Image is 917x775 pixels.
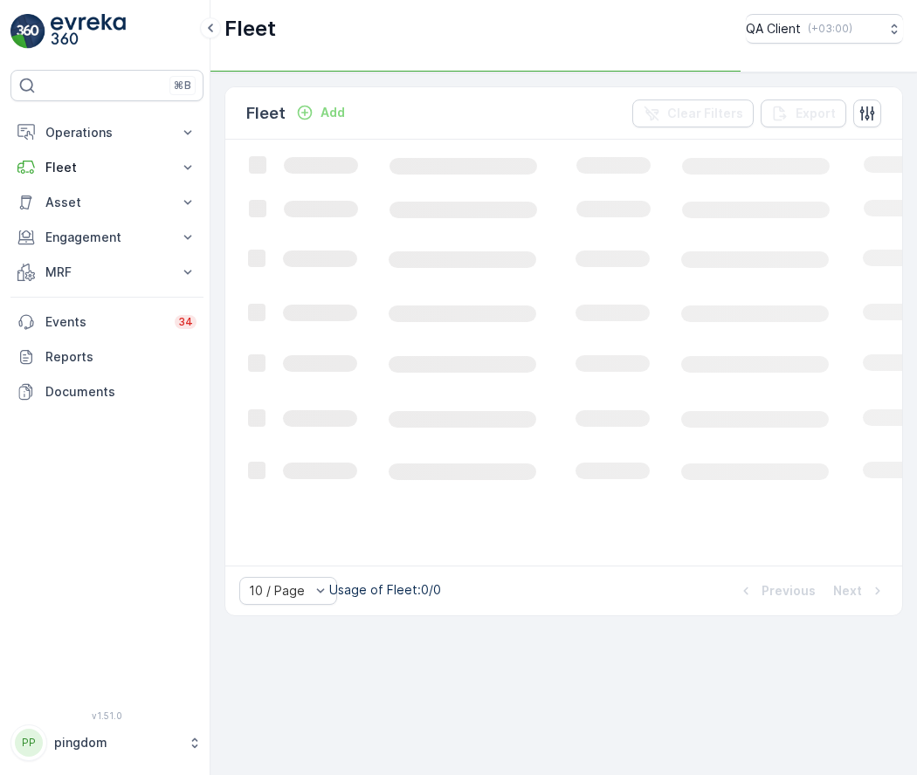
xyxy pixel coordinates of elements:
[761,99,846,127] button: Export
[15,729,43,757] div: PP
[10,185,203,220] button: Asset
[735,580,817,601] button: Previous
[10,305,203,339] a: Events34
[45,159,169,176] p: Fleet
[45,229,169,246] p: Engagement
[833,582,862,600] p: Next
[45,124,169,141] p: Operations
[10,150,203,185] button: Fleet
[54,734,179,751] p: pingdom
[808,22,852,36] p: ( +03:00 )
[174,79,191,93] p: ⌘B
[45,383,196,401] p: Documents
[10,339,203,374] a: Reports
[329,581,441,599] p: Usage of Fleet : 0/0
[746,14,903,44] button: QA Client(+03:00)
[224,15,276,43] p: Fleet
[667,105,743,122] p: Clear Filters
[45,194,169,211] p: Asset
[321,104,345,121] p: Add
[632,99,754,127] button: Clear Filters
[10,14,45,49] img: logo
[289,102,352,123] button: Add
[796,105,836,122] p: Export
[246,101,286,126] p: Fleet
[10,255,203,290] button: MRF
[762,582,816,600] p: Previous
[45,313,164,331] p: Events
[10,220,203,255] button: Engagement
[45,348,196,366] p: Reports
[51,14,126,49] img: logo_light-DOdMpM7g.png
[10,710,203,721] span: v 1.51.0
[10,724,203,761] button: PPpingdom
[831,580,888,601] button: Next
[10,374,203,409] a: Documents
[10,115,203,150] button: Operations
[45,264,169,281] p: MRF
[746,20,801,38] p: QA Client
[178,315,193,329] p: 34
